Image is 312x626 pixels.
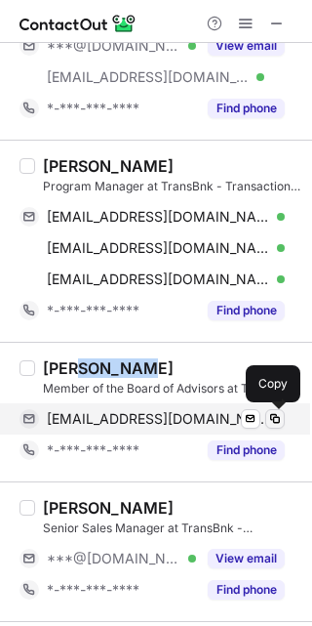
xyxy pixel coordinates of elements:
[208,549,285,568] button: Reveal Button
[43,520,300,537] div: Senior Sales Manager at TransBnk - Transaction Banking Platform
[208,99,285,118] button: Reveal Button
[208,36,285,56] button: Reveal Button
[47,239,270,257] span: [EMAIL_ADDRESS][DOMAIN_NAME]
[47,208,270,226] span: [EMAIL_ADDRESS][DOMAIN_NAME]
[19,12,136,35] img: ContactOut v5.3.10
[43,178,300,195] div: Program Manager at TransBnk - Transaction Banking Platform
[208,301,285,320] button: Reveal Button
[43,156,174,176] div: [PERSON_NAME]
[43,498,174,518] div: [PERSON_NAME]
[43,380,300,397] div: Member of the Board of Advisors at TransBnk - Transaction Banking Platform
[47,550,181,567] span: ***@[DOMAIN_NAME]
[47,410,270,428] span: [EMAIL_ADDRESS][DOMAIN_NAME]
[208,440,285,460] button: Reveal Button
[47,271,270,288] span: [EMAIL_ADDRESS][DOMAIN_NAME]
[43,358,174,378] div: [PERSON_NAME]
[47,68,250,86] span: [EMAIL_ADDRESS][DOMAIN_NAME]
[47,37,181,55] span: ***@[DOMAIN_NAME]
[208,580,285,600] button: Reveal Button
